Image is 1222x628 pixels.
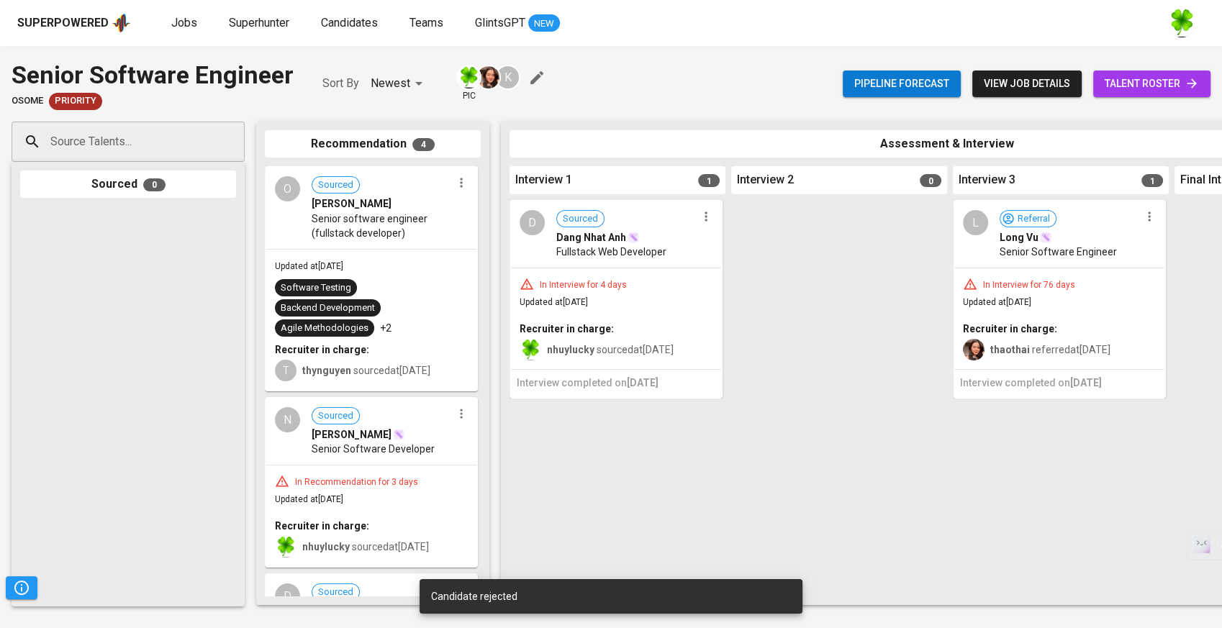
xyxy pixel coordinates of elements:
[312,196,392,211] span: [PERSON_NAME]
[843,70,961,97] button: Pipeline forecast
[275,520,369,532] b: Recruiter in charge:
[229,14,292,32] a: Superhunter
[312,409,359,423] span: Sourced
[628,232,639,243] img: magic_wand.svg
[920,174,941,187] span: 0
[312,178,359,192] span: Sourced
[289,476,424,488] div: In Recommendation for 3 days
[281,322,368,335] div: Agile Methodologies
[302,365,430,376] span: sourced at [DATE]
[1012,212,1056,226] span: Referral
[556,230,626,245] span: Dang Nhat Anh
[275,407,300,432] div: N
[475,16,525,29] span: GlintsGPT
[312,442,435,456] span: Senior Software Developer
[237,140,240,143] button: Open
[17,15,109,32] div: Superpowered
[963,323,1057,335] b: Recruiter in charge:
[275,536,297,558] img: f9493b8c-82b8-4f41-8722-f5d69bb1b761.jpg
[275,176,300,201] div: O
[528,17,560,31] span: NEW
[953,200,1166,399] div: LReferralLong VuSenior Software EngineerIn Interview for 76 daysUpdated at[DATE]Recruiter in char...
[520,297,588,307] span: Updated at [DATE]
[275,494,343,504] span: Updated at [DATE]
[960,376,1159,391] h6: Interview completed on
[520,339,541,360] img: f9493b8c-82b8-4f41-8722-f5d69bb1b761.jpg
[321,14,381,32] a: Candidates
[972,70,1082,97] button: view job details
[475,14,560,32] a: GlintsGPT NEW
[380,321,392,335] p: +2
[737,172,794,188] span: Interview 2
[517,376,715,391] h6: Interview completed on
[510,200,723,399] div: DSourcedDang Nhat AnhFullstack Web DeveloperIn Interview for 4 daysUpdated at[DATE]Recruiter in c...
[959,172,1015,188] span: Interview 3
[275,360,297,381] div: T
[698,174,720,187] span: 1
[321,16,378,29] span: Candidates
[963,339,985,360] img: thao.thai@glints.com
[265,166,478,391] div: OSourced[PERSON_NAME]Senior software engineer (fullstack developer)Updated at[DATE]Software Testi...
[20,170,236,199] div: Sourced
[371,75,410,92] p: Newest
[312,211,452,240] span: Senior software engineer (fullstack developer)
[409,16,443,29] span: Teams
[229,16,289,29] span: Superhunter
[312,586,359,599] span: Sourced
[1167,9,1196,37] img: f9493b8c-82b8-4f41-8722-f5d69bb1b761.jpg
[977,279,1081,291] div: In Interview for 76 days
[281,301,375,315] div: Backend Development
[456,65,481,102] div: pic
[557,212,604,226] span: Sourced
[520,323,614,335] b: Recruiter in charge:
[302,541,350,552] b: nhuylucky
[556,245,666,259] span: Fullstack Web Developer
[1070,377,1102,388] span: [DATE]
[854,75,949,93] span: Pipeline forecast
[1000,230,1038,245] span: Long Vu
[627,377,658,388] span: [DATE]
[990,344,1030,355] b: thaothai
[990,344,1110,355] span: referred at [DATE]
[302,365,351,376] b: thynguyen
[171,14,200,32] a: Jobs
[534,279,633,291] div: In Interview for 4 days
[458,66,480,88] img: f9493b8c-82b8-4f41-8722-f5d69bb1b761.jpg
[963,210,988,235] div: L
[265,130,481,158] div: Recommendation
[12,94,43,108] span: Osome
[984,75,1070,93] span: view job details
[431,589,791,604] div: Candidate rejected
[265,397,478,568] div: NSourced[PERSON_NAME]Senior Software DeveloperIn Recommendation for 3 daysUpdated at[DATE]Recruit...
[1040,232,1051,243] img: magic_wand.svg
[547,344,674,355] span: sourced at [DATE]
[477,66,499,88] img: thao.thai@glints.com
[6,576,37,599] button: Pipeline Triggers
[1141,174,1163,187] span: 1
[275,344,369,355] b: Recruiter in charge:
[312,427,392,442] span: [PERSON_NAME]
[393,429,404,440] img: magic_wand.svg
[281,281,351,295] div: Software Testing
[1093,70,1210,97] a: talent roster
[520,210,545,235] div: D
[1000,245,1117,259] span: Senior Software Engineer
[171,16,197,29] span: Jobs
[963,297,1031,307] span: Updated at [DATE]
[412,138,435,151] span: 4
[275,583,300,609] div: D
[515,172,572,188] span: Interview 1
[49,94,102,108] span: Priority
[112,12,131,34] img: app logo
[1105,75,1199,93] span: talent roster
[547,344,594,355] b: nhuylucky
[143,178,166,191] span: 0
[49,93,102,110] div: New Job received from Demand Team
[275,261,343,271] span: Updated at [DATE]
[322,75,359,92] p: Sort By
[495,65,520,90] div: K
[371,70,427,97] div: Newest
[12,58,294,93] div: Senior Software Engineer
[409,14,446,32] a: Teams
[302,541,429,552] span: sourced at [DATE]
